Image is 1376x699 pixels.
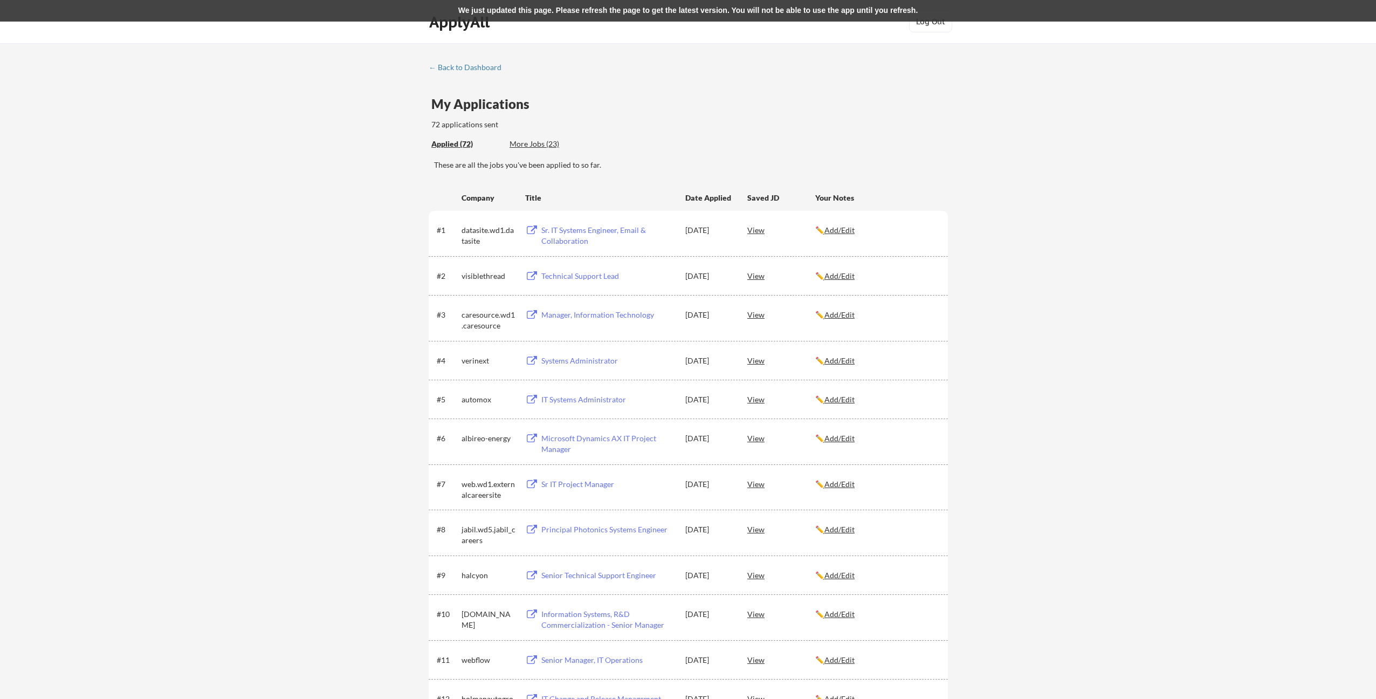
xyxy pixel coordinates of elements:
[437,609,458,620] div: #10
[541,570,675,581] div: Senior Technical Support Engineer
[541,524,675,535] div: Principal Photonics Systems Engineer
[824,225,855,235] u: Add/Edit
[685,193,733,203] div: Date Applied
[510,139,589,149] div: More Jobs (23)
[462,479,515,500] div: web.wd1.externalcareersite
[824,271,855,280] u: Add/Edit
[510,139,589,150] div: These are job applications we think you'd be a good fit for, but couldn't apply you to automatica...
[437,271,458,282] div: #2
[685,271,733,282] div: [DATE]
[747,650,815,669] div: View
[541,394,675,405] div: IT Systems Administrator
[431,98,538,111] div: My Applications
[429,63,510,74] a: ← Back to Dashboard
[747,428,815,448] div: View
[747,474,815,494] div: View
[747,565,815,585] div: View
[747,351,815,370] div: View
[824,310,855,319] u: Add/Edit
[541,609,675,630] div: Information Systems, R&D Commercialization - Senior Manager
[462,193,515,203] div: Company
[462,394,515,405] div: automox
[824,434,855,443] u: Add/Edit
[685,394,733,405] div: [DATE]
[747,389,815,409] div: View
[431,139,501,149] div: Applied (72)
[462,355,515,366] div: verinext
[824,525,855,534] u: Add/Edit
[685,225,733,236] div: [DATE]
[815,655,938,666] div: ✏️
[437,570,458,581] div: #9
[815,524,938,535] div: ✏️
[824,479,855,489] u: Add/Edit
[431,119,640,130] div: 72 applications sent
[815,570,938,581] div: ✏️
[685,310,733,320] div: [DATE]
[462,655,515,666] div: webflow
[437,479,458,490] div: #7
[824,571,855,580] u: Add/Edit
[462,310,515,331] div: caresource.wd1.caresource
[462,570,515,581] div: halcyon
[909,11,952,32] button: Log Out
[429,64,510,71] div: ← Back to Dashboard
[815,479,938,490] div: ✏️
[541,433,675,454] div: Microsoft Dynamics AX IT Project Manager
[747,604,815,623] div: View
[685,570,733,581] div: [DATE]
[824,395,855,404] u: Add/Edit
[815,271,938,282] div: ✏️
[541,355,675,366] div: Systems Administrator
[437,355,458,366] div: #4
[541,655,675,666] div: Senior Manager, IT Operations
[462,271,515,282] div: visiblethread
[815,609,938,620] div: ✏️
[437,394,458,405] div: #5
[462,225,515,246] div: datasite.wd1.datasite
[747,188,815,207] div: Saved JD
[815,193,938,203] div: Your Notes
[462,609,515,630] div: [DOMAIN_NAME]
[685,609,733,620] div: [DATE]
[685,524,733,535] div: [DATE]
[437,524,458,535] div: #8
[824,609,855,619] u: Add/Edit
[437,310,458,320] div: #3
[462,433,515,444] div: albireo-energy
[824,356,855,365] u: Add/Edit
[747,519,815,539] div: View
[747,305,815,324] div: View
[824,655,855,664] u: Add/Edit
[462,524,515,545] div: jabil.wd5.jabil_careers
[437,225,458,236] div: #1
[437,433,458,444] div: #6
[429,13,493,31] div: ApplyAll
[685,355,733,366] div: [DATE]
[431,139,501,150] div: These are all the jobs you've been applied to so far.
[815,394,938,405] div: ✏️
[815,310,938,320] div: ✏️
[685,655,733,666] div: [DATE]
[815,433,938,444] div: ✏️
[434,160,948,170] div: These are all the jobs you've been applied to so far.
[747,266,815,285] div: View
[541,479,675,490] div: Sr IT Project Manager
[685,433,733,444] div: [DATE]
[815,225,938,236] div: ✏️
[815,355,938,366] div: ✏️
[541,310,675,320] div: Manager, Information Technology
[525,193,675,203] div: Title
[437,655,458,666] div: #11
[541,225,675,246] div: Sr. IT Systems Engineer, Email & Collaboration
[747,220,815,239] div: View
[685,479,733,490] div: [DATE]
[541,271,675,282] div: Technical Support Lead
